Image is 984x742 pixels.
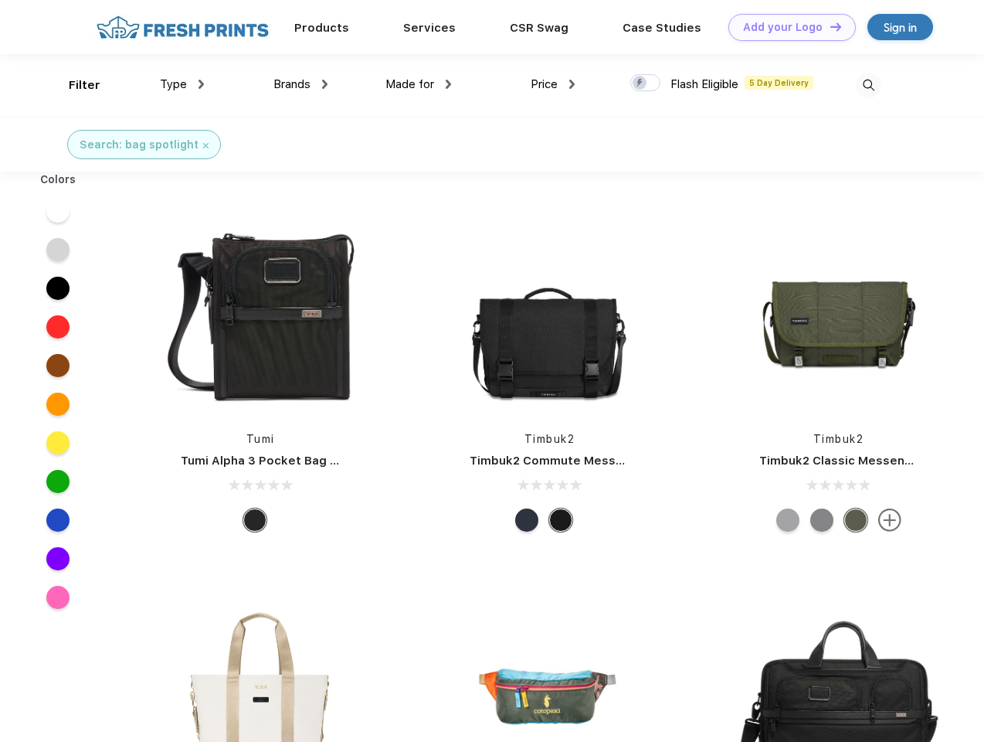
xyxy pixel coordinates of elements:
a: Sign in [867,14,933,40]
div: Filter [69,77,100,94]
a: Products [294,21,349,35]
img: DT [830,22,841,31]
a: Tumi Alpha 3 Pocket Bag Small [181,454,361,468]
div: Search: bag spotlight [80,137,198,153]
span: Flash Eligible [670,77,738,91]
a: Tumi [246,433,275,445]
img: func=resize&h=266 [446,210,652,416]
div: Eco Army [844,509,867,532]
img: dropdown.png [322,80,327,89]
div: Black [243,509,266,532]
div: Eco Nautical [515,509,538,532]
div: Eco Rind Pop [776,509,799,532]
span: Made for [385,77,434,91]
a: Timbuk2 Classic Messenger Bag [759,454,951,468]
img: dropdown.png [198,80,204,89]
img: filter_cancel.svg [203,143,209,148]
div: Add your Logo [743,21,823,34]
span: Brands [273,77,310,91]
span: 5 Day Delivery [745,76,813,90]
div: Eco Gunmetal [810,509,833,532]
img: fo%20logo%202.webp [92,14,273,41]
a: Timbuk2 Commute Messenger Bag [470,454,677,468]
a: Timbuk2 [813,433,864,445]
img: func=resize&h=266 [158,210,363,416]
img: dropdown.png [446,80,451,89]
div: Colors [29,172,88,188]
img: desktop_search.svg [856,73,881,98]
div: Sign in [884,19,917,36]
img: dropdown.png [569,80,575,89]
div: Eco Black [549,509,572,532]
span: Type [160,77,187,91]
img: func=resize&h=266 [736,210,942,416]
a: Timbuk2 [524,433,575,445]
span: Price [531,77,558,91]
img: more.svg [878,509,901,532]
